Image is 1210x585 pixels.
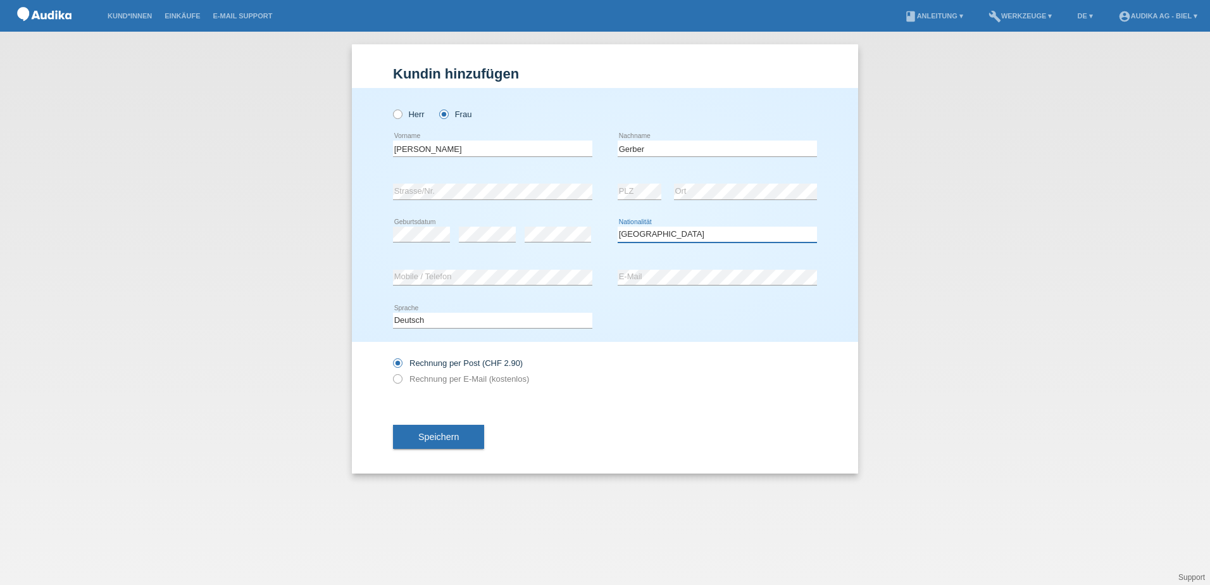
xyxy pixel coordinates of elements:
input: Frau [439,110,447,118]
label: Frau [439,110,471,119]
a: Kund*innen [101,12,158,20]
label: Herr [393,110,425,119]
button: Speichern [393,425,484,449]
i: book [904,10,917,23]
a: DE ▾ [1071,12,1099,20]
a: bookAnleitung ▾ [898,12,970,20]
input: Rechnung per E-Mail (kostenlos) [393,374,401,390]
i: account_circle [1118,10,1131,23]
a: buildWerkzeuge ▾ [982,12,1059,20]
h1: Kundin hinzufügen [393,66,817,82]
a: POS — MF Group [13,25,76,34]
a: account_circleAudika AG - Biel ▾ [1112,12,1204,20]
a: Support [1178,573,1205,582]
a: E-Mail Support [207,12,279,20]
label: Rechnung per Post (CHF 2.90) [393,358,523,368]
label: Rechnung per E-Mail (kostenlos) [393,374,529,384]
span: Speichern [418,432,459,442]
a: Einkäufe [158,12,206,20]
i: build [989,10,1001,23]
input: Rechnung per Post (CHF 2.90) [393,358,401,374]
input: Herr [393,110,401,118]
